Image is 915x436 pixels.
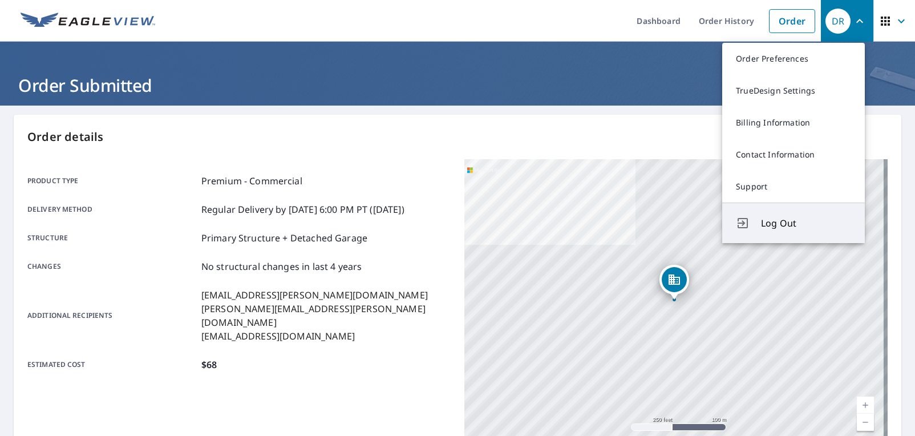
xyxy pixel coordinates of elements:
a: Current Level 17, Zoom In [857,397,874,414]
p: Order details [27,128,888,146]
div: DR [825,9,851,34]
p: [EMAIL_ADDRESS][DOMAIN_NAME] [201,329,451,343]
a: Support [722,171,865,203]
p: [EMAIL_ADDRESS][PERSON_NAME][DOMAIN_NAME] [201,288,451,302]
h1: Order Submitted [14,74,901,97]
p: Estimated cost [27,358,197,372]
p: Regular Delivery by [DATE] 6:00 PM PT ([DATE]) [201,203,404,216]
p: $68 [201,358,217,372]
p: No structural changes in last 4 years [201,260,362,273]
img: EV Logo [21,13,155,30]
div: Dropped pin, building 1, Commercial property, 400 S Collier Blvd Marco Island, FL 34145 [659,265,689,300]
button: Log Out [722,203,865,243]
a: TrueDesign Settings [722,75,865,107]
p: Structure [27,231,197,245]
span: Log Out [761,216,851,230]
p: Primary Structure + Detached Garage [201,231,367,245]
a: Order Preferences [722,43,865,75]
a: Contact Information [722,139,865,171]
p: Premium - Commercial [201,174,302,188]
p: Product type [27,174,197,188]
p: Changes [27,260,197,273]
p: [PERSON_NAME][EMAIL_ADDRESS][PERSON_NAME][DOMAIN_NAME] [201,302,451,329]
a: Billing Information [722,107,865,139]
p: Delivery method [27,203,197,216]
p: Additional recipients [27,288,197,343]
a: Order [769,9,815,33]
a: Current Level 17, Zoom Out [857,414,874,431]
